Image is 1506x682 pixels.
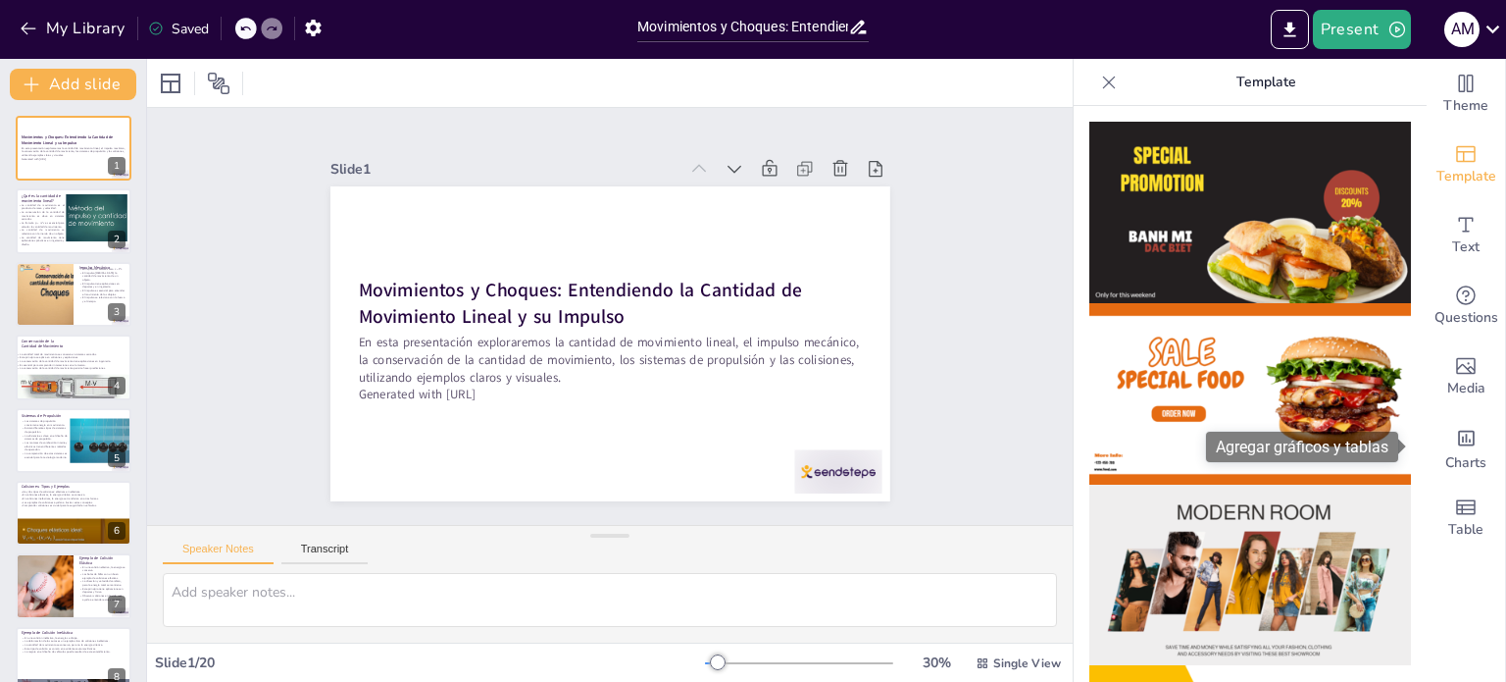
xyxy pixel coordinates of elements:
p: El impulso tiene aplicaciones en deportes y en ingeniería. [79,282,125,289]
div: A M [1444,12,1480,47]
div: Add a table [1427,483,1505,553]
div: Slide 1 [386,80,723,206]
p: La cantidad de movimiento se relaciona con la inercia de un objeto. [18,228,64,235]
span: Charts [1445,452,1486,474]
p: Template [1125,59,1407,106]
p: Generated with [URL] [22,157,125,161]
p: La cantidad de movimiento es el producto de masa y velocidad. [18,202,64,209]
p: Los motores de combustión interna y eléctricos tienen diferentes métodos de operación. [22,441,68,451]
p: La fórmula p = m*v es esencial para calcular la cantidad de movimiento. [18,221,64,228]
img: thumb-1.png [1089,122,1411,303]
button: My Library [15,13,133,44]
p: Comprender colisiones es crucial para la seguridad en vehículos. [20,504,124,508]
p: El impulso se relaciona con la fuerza y el tiempo. [79,295,125,302]
p: En esta presentación exploraremos la cantidad de movimiento lineal, el impulso mecánico, la conse... [22,146,125,157]
p: Este principio tiene aplicaciones en deportes y física. [79,587,125,594]
p: Colisiones: Tipos y Ejemplos [22,484,125,490]
div: 4 [16,335,131,399]
span: Text [1452,236,1480,258]
p: ¿Qué es la cantidad de movimiento lineal? [22,192,68,203]
p: Los ejemplos de colisiones ayudan a ilustrar estos conceptos. [20,500,124,504]
div: 5 [16,408,131,473]
strong: Movimientos y Choques: Entendiendo la Cantidad de Movimiento Lineal y su Impulso [367,202,804,363]
p: La cantidad de movimiento se conserva, pero no la energía cinética. [22,643,125,647]
img: thumb-2.png [1089,303,1411,485]
p: La deformación de los autos es un ejemplo claro de colisiones inelásticas. [22,639,125,643]
p: Generated with [URL] [343,305,828,478]
div: 6 [16,481,131,546]
div: 3 [16,262,131,327]
font: Agregar gráficos y tablas [1216,438,1388,456]
span: Table [1448,519,1483,541]
button: Speaker Notes [163,543,274,564]
img: thumb-3.png [1089,485,1411,666]
p: Las bolas de billar son un buen ejemplo de colisiones elásticas. [79,573,125,580]
p: Ejemplo de Colisión Inelástica [22,629,125,635]
p: La conservación de la cantidad de movimiento es clave en sistemas cerrados. [18,210,64,221]
p: En colisiones inelásticas, la energía se transforma en otras formas. [20,497,124,500]
div: 3 [108,303,125,321]
p: La dirección y velocidad cambian, pero la energía total se mantiene. [79,580,125,587]
div: Add text boxes [1427,200,1505,271]
p: El impulso es esencial para entender el movimiento de los objetos. [79,289,125,295]
p: En una colisión elástica, la energía se conserva. [79,565,125,572]
div: 1 [108,157,125,175]
div: 7 [16,553,131,618]
p: En esta presentación exploraremos la cantidad de movimiento lineal, el impulso mecánico, la conse... [349,255,844,460]
p: La cantidad de movimiento tiene aplicaciones prácticas en ingeniería y diseño. [18,235,64,245]
p: Es esencial para comprender interacciones en el universo. [17,363,131,367]
button: A M [1444,10,1480,49]
p: Existen diferentes tipos de sistemas de propulsión. [22,426,68,433]
div: Change the overall theme [1427,59,1505,130]
div: 30 % [913,654,960,672]
div: Add ready made slides [1427,130,1505,200]
p: Ejemplo de Colisión Elástica [79,555,125,566]
span: Media [1447,378,1485,399]
button: Present [1313,10,1411,49]
div: 2 [16,188,131,253]
p: Hay dos tipos de colisiones: elásticas e inelásticas. [20,490,124,494]
p: Observar colisiones en la vida real ayuda a entender estos conceptos. [79,595,125,602]
div: Add images, graphics, shapes or video [1427,341,1505,412]
div: Saved [148,20,209,38]
input: Insert title [637,13,848,41]
p: Conservación de la Cantidad de Movimiento [22,339,68,349]
span: Position [207,72,230,95]
p: La mejora en el diseño de vehículos puede resultar de este entendimiento. [22,650,125,654]
div: Add charts and graphs [1427,412,1505,483]
p: El impulso [MEDICAL_DATA] la cantidad de movimiento de un objeto. [79,271,125,282]
div: Get real-time input from your audience [1427,271,1505,341]
button: Export to PowerPoint [1271,10,1309,49]
p: Impulso Mecánico [79,265,125,271]
p: La comprensión de estos sistemas es esencial para la tecnología moderna. [22,451,68,458]
div: Layout [155,68,186,99]
span: Theme [1443,95,1488,117]
span: Questions [1434,307,1498,329]
button: Transcript [281,543,369,564]
p: Los sistemas de propulsión convierten energía en movimiento. [22,419,68,426]
p: La conservación de la cantidad de movimiento permite hacer predicciones. [17,367,131,371]
div: Slide 1 / 20 [155,654,705,672]
p: La eficiencia es clave en el diseño de sistemas de propulsión. [22,434,68,441]
p: El impulso se calcula como J = F*t. [79,267,125,271]
span: Template [1436,166,1496,187]
span: Single View [993,656,1061,671]
p: Sistemas de Propulsión [22,412,68,418]
div: 6 [108,522,125,540]
button: Add slide [10,69,136,100]
p: En una colisión inelástica, la energía se disipa. [22,636,125,640]
div: 2 [108,231,125,248]
div: 4 [108,377,125,394]
strong: Movimientos y Choques: Entendiendo la Cantidad de Movimiento Lineal y su Impulso [22,134,114,145]
p: En colisiones elásticas, la energía cinética se conserva. [20,494,124,498]
div: 5 [108,449,125,467]
div: 1 [16,116,131,181]
div: 7 [108,596,125,613]
p: Este tipo de colisión es común en accidentes automovilísticos. [22,647,125,651]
